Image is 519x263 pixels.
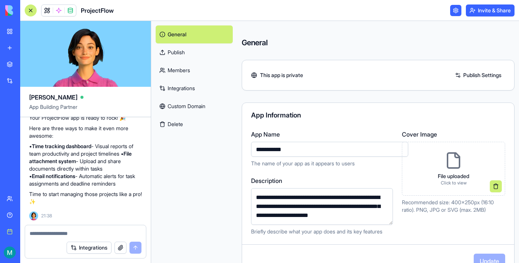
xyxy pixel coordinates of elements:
span: 21:38 [41,213,52,219]
p: Your ProjectFlow app is ready to rock! 🎉 [29,114,142,122]
p: Time to start managing those projects like a pro! ✨ [29,190,142,205]
a: Publish [156,43,233,61]
button: Delete [156,115,233,133]
span: This app is private [260,71,303,79]
strong: Time tracking dashboard [32,143,91,149]
label: Description [251,176,393,185]
h4: General [242,37,515,48]
img: Ella_00000_wcx2te.png [29,211,38,220]
a: Custom Domain [156,97,233,115]
p: File uploaded [438,172,469,180]
label: App Name [251,130,408,139]
h1: ProjectFlow [81,6,114,15]
p: Click to view [438,180,469,186]
a: Members [156,61,233,79]
button: Invite & Share [466,4,515,16]
strong: File attachment system [29,150,132,164]
p: Here are three ways to make it even more awesome: [29,125,142,140]
a: Integrations [156,79,233,97]
p: • - Visual reports of team productivity and project timelines • - Upload and share documents dire... [29,143,142,187]
label: Cover Image [402,130,505,139]
div: App Information [251,112,505,119]
p: Briefly describe what your app does and its key features [251,228,393,235]
span: App Building Partner [29,103,142,117]
a: Publish Settings [451,69,505,81]
img: ACg8ocL6IxVGyeQyB2YvcNryFkX37DZ03lQaGFHOkjnpoD7t_2weSQ=s96-c [4,247,16,259]
div: File uploadedClick to view [402,142,505,196]
img: logo [5,5,52,16]
span: [PERSON_NAME] [29,93,77,102]
p: Recommended size: 400x250px (16:10 ratio). PNG, JPG or SVG (max. 2MB) [402,199,505,214]
a: General [156,25,233,43]
p: The name of your app as it appears to users [251,160,408,167]
strong: Email notifications [32,173,75,179]
button: Integrations [67,242,112,254]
